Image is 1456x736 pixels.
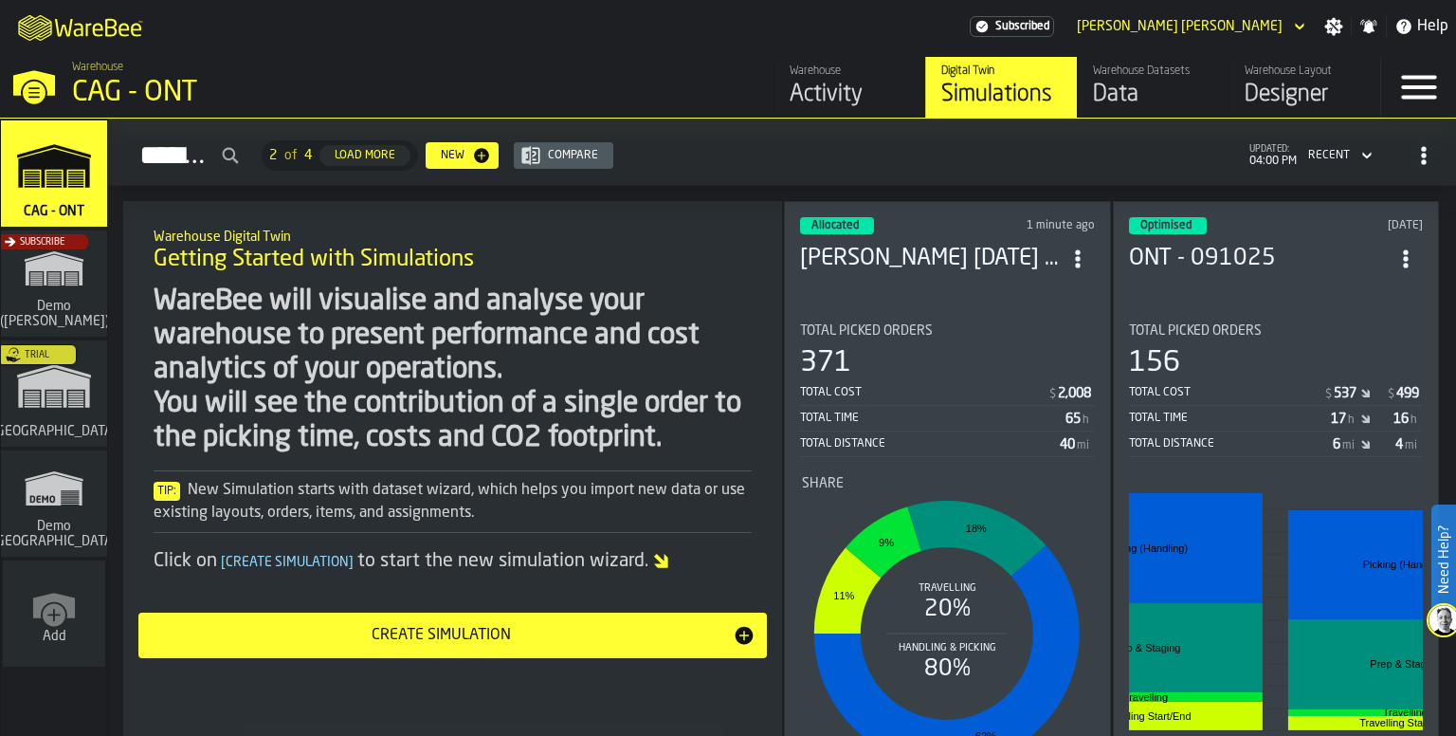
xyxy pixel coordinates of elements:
div: Data [1093,80,1213,110]
div: ButtonLoadMore-Load More-Prev-First-Last [254,140,426,171]
div: Title [802,476,1093,491]
span: Add [43,629,66,644]
div: Stat Value [1396,386,1419,401]
span: mi [1342,439,1355,452]
a: link-to-/wh/new [3,561,105,671]
div: Stat Value [1331,412,1346,427]
div: Stat Value [1065,412,1081,427]
span: $ [1388,388,1394,401]
span: $ [1049,388,1056,401]
span: updated: [1249,144,1297,155]
span: Allocated [811,220,859,231]
div: Title [1129,323,1424,339]
a: link-to-/wh/i/81126f66-c9dd-4fd0-bd4b-ffd618919ba4/designer [1228,57,1380,118]
div: status-3 2 [1129,217,1207,234]
span: Trial [25,350,49,360]
div: CAG - ONT [72,76,584,110]
div: Updated: 9/11/2025, 4:00:21 PM Created: 9/11/2025, 3:07:32 PM [986,219,1094,232]
div: Digital Twin [941,64,1062,78]
div: Simulations [941,80,1062,110]
label: button-toggle-Menu [1381,57,1456,118]
span: [ [221,556,226,569]
span: Warehouse [72,61,123,74]
div: Total Time [800,412,1065,425]
label: button-toggle-Notifications [1352,17,1386,36]
span: Share [802,476,844,491]
div: Anatoly 2025-09-11 ONT - 091025 [800,244,1061,274]
div: Designer [1245,80,1365,110]
span: Create Simulation [217,556,357,569]
button: button-Compare [514,142,613,169]
div: DropdownMenuValue-4 [1308,149,1350,162]
div: Stat Value [1333,437,1340,452]
span: ] [349,556,354,569]
a: link-to-/wh/i/81126f66-c9dd-4fd0-bd4b-ffd618919ba4/simulations [1,120,107,230]
div: Updated: 9/10/2025, 1:41:54 PM Created: 9/10/2025, 1:08:20 PM [1317,219,1423,232]
div: DropdownMenuValue-Tapankumar Kanubhai Meghani MEGHANI [1069,15,1309,38]
span: 4 [304,148,312,163]
span: Subscribed [995,20,1049,33]
span: mi [1405,439,1417,452]
span: 2 [269,148,277,163]
a: link-to-/wh/i/81126f66-c9dd-4fd0-bd4b-ffd618919ba4/simulations [925,57,1077,118]
div: Stat Value [1334,386,1356,401]
span: Tip: [154,482,180,501]
div: DropdownMenuValue-Tapankumar Kanubhai Meghani MEGHANI [1077,19,1283,34]
a: link-to-/wh/i/dbcf2930-f09f-4140-89fc-d1e1c3a767ca/simulations [1,230,107,340]
div: Total Time [1129,412,1332,425]
div: Stat Value [1393,412,1409,427]
div: New Simulation starts with dataset wizard, which helps you import new data or use existing layout... [154,479,752,524]
div: Warehouse Datasets [1093,64,1213,78]
div: Compare [540,149,606,162]
span: Optimised [1140,220,1192,231]
div: Click on to start the new simulation wizard. [154,548,752,575]
span: Total Picked Orders [800,323,933,339]
h2: Sub Title [154,226,752,245]
div: Warehouse [790,64,910,78]
div: Total Distance [800,437,1060,451]
button: button-New [426,142,499,169]
label: button-toggle-Help [1387,15,1456,38]
button: button-Load More [319,145,410,166]
div: Total Cost [1129,386,1324,399]
label: button-toggle-Settings [1317,17,1351,36]
h2: button-Simulations [108,119,1456,186]
div: title-Getting Started with Simulations [138,216,767,285]
div: WareBee will visualise and analyse your warehouse to present performance and cost analytics of yo... [154,285,752,455]
span: Subscribe [20,237,64,248]
div: 371 [800,346,851,380]
span: 04:00 PM [1249,155,1297,168]
h3: [PERSON_NAME] [DATE] ONT - 091025 [800,244,1061,274]
div: Create Simulation [150,624,733,647]
div: stat-Total Picked Orders [1129,323,1424,457]
span: $ [1325,388,1332,401]
label: Need Help? [1433,506,1454,613]
span: Total Picked Orders [1129,323,1262,339]
div: New [433,149,472,162]
span: CAG - ONT [20,204,88,219]
span: Help [1417,15,1448,38]
div: Stat Value [1058,386,1091,401]
div: status-3 2 [800,217,874,234]
a: link-to-/wh/i/81126f66-c9dd-4fd0-bd4b-ffd618919ba4/data [1077,57,1228,118]
span: of [284,148,297,163]
div: Total Distance [1129,437,1334,451]
span: Getting Started with Simulations [154,245,474,275]
span: mi [1077,439,1089,452]
span: h [1410,414,1417,427]
a: link-to-/wh/i/81126f66-c9dd-4fd0-bd4b-ffd618919ba4/feed/ [773,57,925,118]
div: Load More [327,149,403,162]
div: Total Cost [800,386,1047,399]
div: DropdownMenuValue-4 [1301,144,1376,167]
h3: ONT - 091025 [1129,244,1390,274]
div: Menu Subscription [970,16,1054,37]
div: Stat Value [1395,437,1403,452]
div: Activity [790,80,910,110]
div: Title [800,323,1095,339]
a: link-to-/wh/i/b8e8645a-5c77-43f4-8135-27e3a4d97801/simulations [1,340,107,451]
div: Stat Value [1060,437,1075,452]
div: Warehouse Layout [1245,64,1365,78]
